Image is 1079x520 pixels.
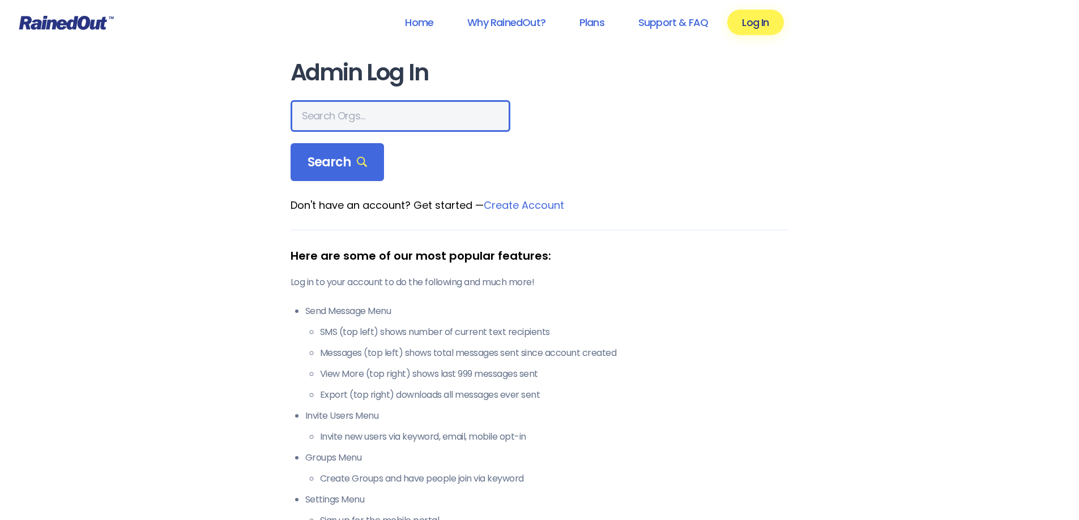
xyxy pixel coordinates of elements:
li: Invite new users via keyword, email, mobile opt-in [320,430,789,444]
span: Search [308,154,368,170]
li: Export (top right) downloads all messages ever sent [320,388,789,402]
li: View More (top right) shows last 999 messages sent [320,367,789,381]
input: Search Orgs… [291,100,510,132]
li: Messages (top left) shows total messages sent since account created [320,346,789,360]
a: Create Account [484,198,564,212]
a: Home [390,10,448,35]
li: SMS (top left) shows number of current text recipients [320,325,789,339]
li: Invite Users Menu [305,409,789,444]
div: Here are some of our most popular features: [291,247,789,264]
li: Groups Menu [305,451,789,485]
h1: Admin Log In [291,60,789,85]
a: Log In [727,10,783,35]
li: Send Message Menu [305,304,789,402]
a: Support & FAQ [624,10,723,35]
a: Why RainedOut? [453,10,560,35]
li: Create Groups and have people join via keyword [320,472,789,485]
p: Log in to your account to do the following and much more! [291,276,789,289]
a: Plans [565,10,619,35]
div: Search [291,143,385,182]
